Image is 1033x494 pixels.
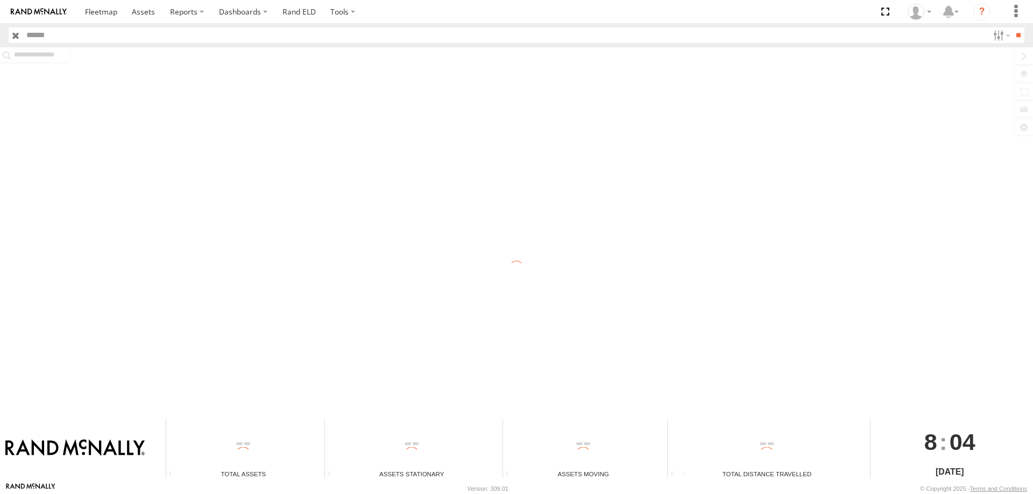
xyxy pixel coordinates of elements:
[325,469,499,478] div: Assets Stationary
[166,469,320,478] div: Total Assets
[503,469,663,478] div: Assets Moving
[920,485,1027,492] div: © Copyright 2025 -
[950,419,975,465] span: 04
[166,470,182,478] div: Total number of Enabled Assets
[6,483,55,494] a: Visit our Website
[11,8,67,16] img: rand-logo.svg
[503,470,519,478] div: Total number of assets current in transit.
[871,419,1029,465] div: :
[668,470,684,478] div: Total distance travelled by all assets within specified date range and applied filters
[989,27,1012,43] label: Search Filter Options
[5,439,145,457] img: Rand McNally
[904,4,935,20] div: Chase Tanke
[871,466,1029,478] div: [DATE]
[970,485,1027,492] a: Terms and Conditions
[325,470,341,478] div: Total number of assets current stationary.
[468,485,508,492] div: Version: 309.01
[924,419,937,465] span: 8
[668,469,866,478] div: Total Distance Travelled
[973,3,990,20] i: ?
